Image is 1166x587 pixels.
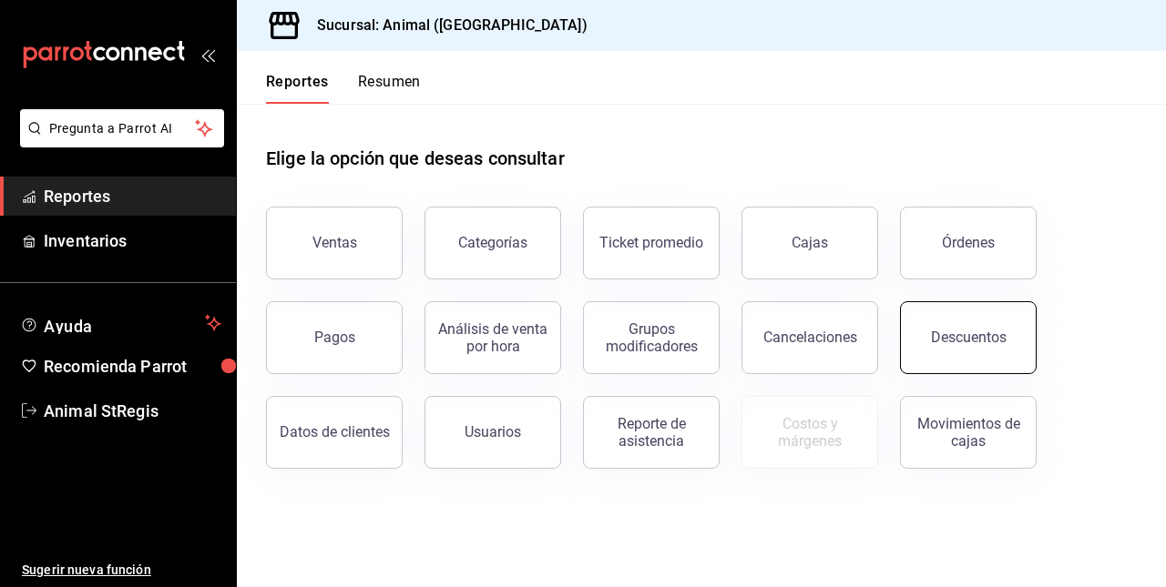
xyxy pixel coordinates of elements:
[44,184,221,208] span: Reportes
[458,234,527,251] div: Categorías
[280,423,390,440] div: Datos de clientes
[13,132,224,151] a: Pregunta a Parrot AI
[312,234,357,251] div: Ventas
[358,73,421,104] button: Resumen
[302,15,588,36] h3: Sucursal: Animal ([GEOGRAPHIC_DATA])
[900,207,1037,279] button: Órdenes
[583,301,720,374] button: Grupos modificadores
[49,119,196,138] span: Pregunta a Parrot AI
[424,396,561,469] button: Usuarios
[424,301,561,374] button: Análisis de venta por hora
[436,320,549,355] div: Análisis de venta por hora
[20,109,224,147] button: Pregunta a Parrot AI
[424,207,561,279] button: Categorías
[266,73,329,104] button: Reportes
[22,561,221,580] span: Sugerir nueva función
[753,415,866,450] div: Costos y márgenes
[742,207,878,279] a: Cajas
[266,145,565,172] h1: Elige la opción que deseas consultar
[583,207,720,279] button: Ticket promedio
[942,234,995,251] div: Órdenes
[599,234,703,251] div: Ticket promedio
[465,423,521,440] div: Usuarios
[266,73,421,104] div: navigation tabs
[583,396,720,469] button: Reporte de asistencia
[742,396,878,469] button: Contrata inventarios para ver este reporte
[44,354,221,379] span: Recomienda Parrot
[792,232,829,254] div: Cajas
[266,207,403,279] button: Ventas
[900,301,1037,374] button: Descuentos
[900,396,1037,469] button: Movimientos de cajas
[266,396,403,469] button: Datos de clientes
[595,320,708,355] div: Grupos modificadores
[44,228,221,253] span: Inventarios
[742,301,878,374] button: Cancelaciones
[912,415,1025,450] div: Movimientos de cajas
[595,415,708,450] div: Reporte de asistencia
[44,399,221,423] span: Animal StRegis
[314,329,355,346] div: Pagos
[931,329,1007,346] div: Descuentos
[763,329,857,346] div: Cancelaciones
[266,301,403,374] button: Pagos
[200,47,215,62] button: open_drawer_menu
[44,312,198,334] span: Ayuda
